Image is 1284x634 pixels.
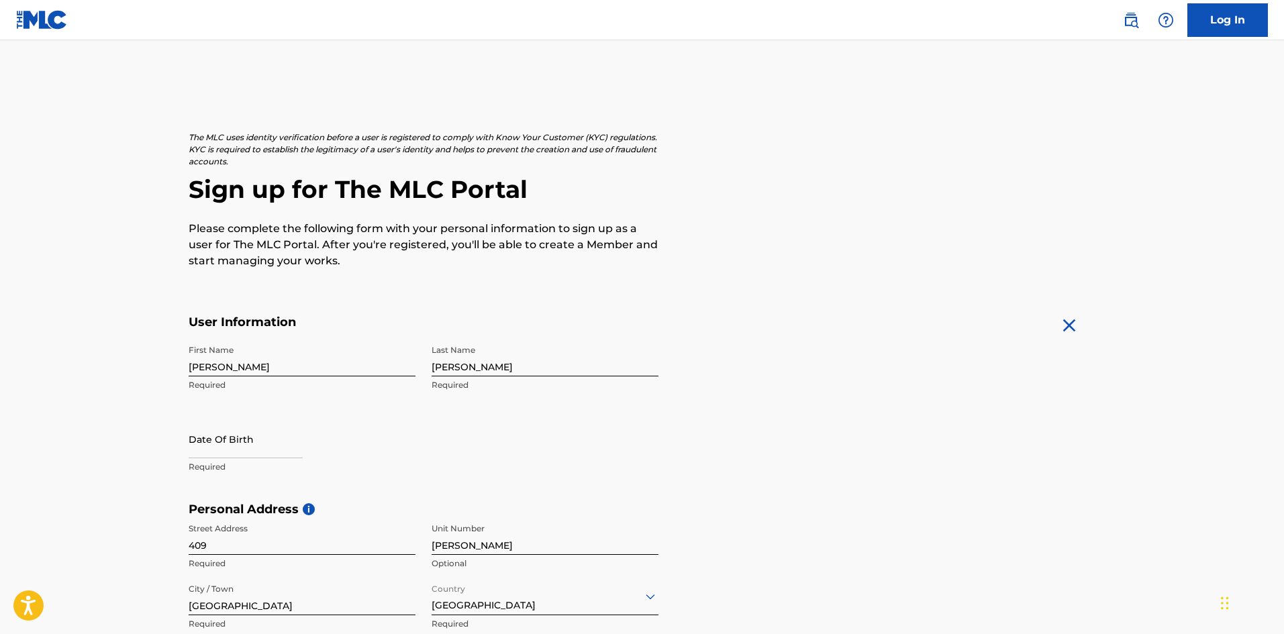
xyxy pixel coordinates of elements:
h2: Sign up for The MLC Portal [189,174,1096,205]
img: close [1058,315,1080,336]
p: Required [189,379,415,391]
p: Required [189,558,415,570]
div: Help [1152,7,1179,34]
p: Required [189,618,415,630]
div: Drag [1221,583,1229,623]
iframe: Chat Widget [1217,570,1284,634]
a: Log In [1187,3,1268,37]
p: Required [189,461,415,473]
a: Public Search [1118,7,1144,34]
span: i [303,503,315,515]
img: search [1123,12,1139,28]
p: Required [432,618,658,630]
p: The MLC uses identity verification before a user is registered to comply with Know Your Customer ... [189,131,658,168]
label: Country [432,575,465,595]
h5: User Information [189,315,658,330]
img: help [1158,12,1174,28]
p: Required [432,379,658,391]
p: Optional [432,558,658,570]
img: MLC Logo [16,10,68,30]
div: [GEOGRAPHIC_DATA] [432,580,658,613]
h5: Personal Address [189,502,1096,517]
p: Please complete the following form with your personal information to sign up as a user for The ML... [189,221,658,269]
